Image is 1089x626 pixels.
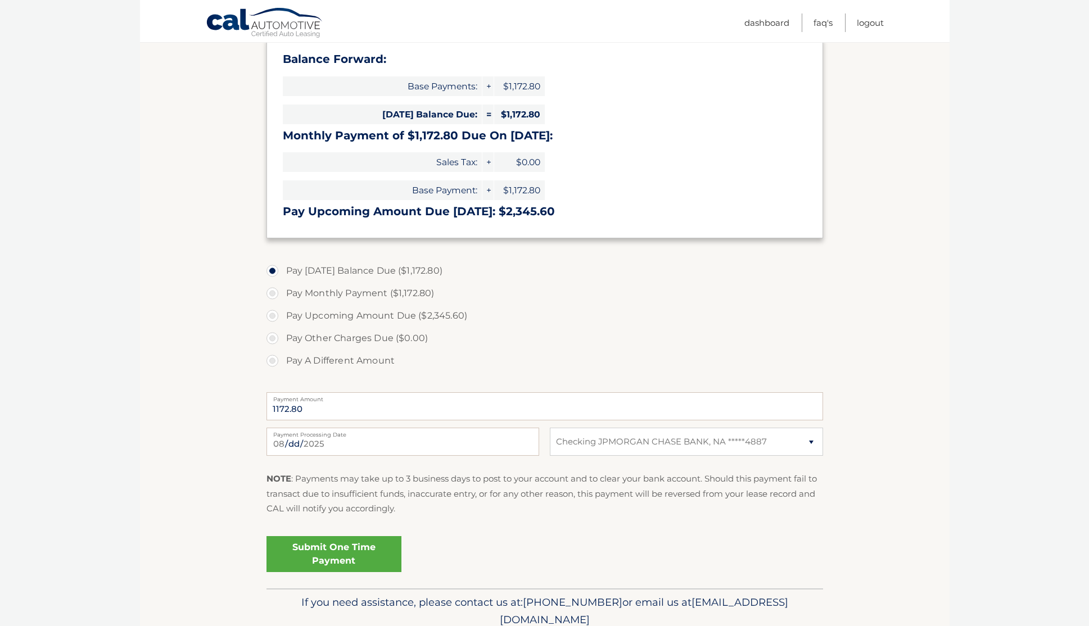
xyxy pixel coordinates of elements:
[266,471,823,516] p: : Payments may take up to 3 business days to post to your account and to clear your bank account....
[283,180,482,200] span: Base Payment:
[494,105,545,124] span: $1,172.80
[494,76,545,96] span: $1,172.80
[482,76,494,96] span: +
[266,473,291,484] strong: NOTE
[266,428,539,456] input: Payment Date
[283,52,807,66] h3: Balance Forward:
[266,327,823,350] label: Pay Other Charges Due ($0.00)
[266,350,823,372] label: Pay A Different Amount
[283,105,482,124] span: [DATE] Balance Due:
[266,260,823,282] label: Pay [DATE] Balance Due ($1,172.80)
[494,152,545,172] span: $0.00
[857,13,884,32] a: Logout
[283,129,807,143] h3: Monthly Payment of $1,172.80 Due On [DATE]:
[494,180,545,200] span: $1,172.80
[523,596,622,609] span: [PHONE_NUMBER]
[283,152,482,172] span: Sales Tax:
[283,205,807,219] h3: Pay Upcoming Amount Due [DATE]: $2,345.60
[283,76,482,96] span: Base Payments:
[814,13,833,32] a: FAQ's
[744,13,789,32] a: Dashboard
[266,536,401,572] a: Submit One Time Payment
[206,7,324,40] a: Cal Automotive
[266,392,823,420] input: Payment Amount
[266,392,823,401] label: Payment Amount
[266,282,823,305] label: Pay Monthly Payment ($1,172.80)
[482,180,494,200] span: +
[266,428,539,437] label: Payment Processing Date
[266,305,823,327] label: Pay Upcoming Amount Due ($2,345.60)
[482,152,494,172] span: +
[482,105,494,124] span: =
